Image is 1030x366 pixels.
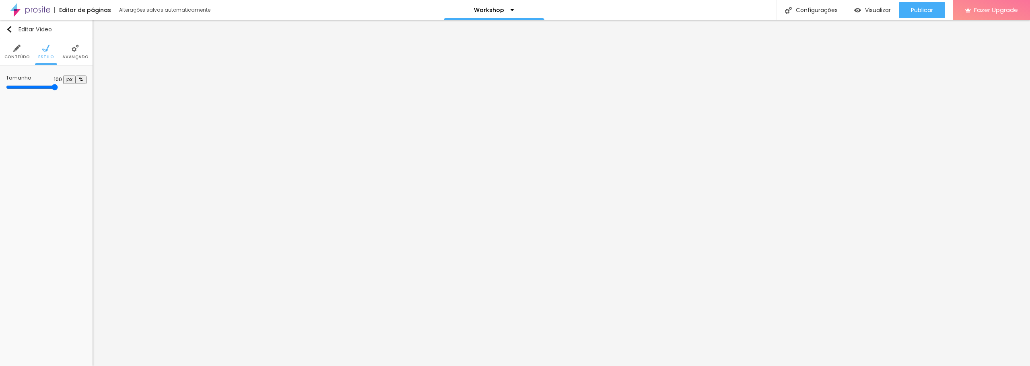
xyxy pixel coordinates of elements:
div: Editar Vídeo [6,26,52,33]
div: Alterações salvas automaticamente [119,8,212,12]
div: Tamanho [6,76,49,80]
button: Visualizar [846,2,899,18]
p: Workshop [474,7,504,13]
span: Conteúdo [4,55,30,59]
img: Icone [13,45,21,52]
span: Avançado [62,55,88,59]
div: Editor de páginas [54,7,111,13]
iframe: Editor [93,20,1030,366]
img: Icone [785,7,792,14]
img: view-1.svg [854,7,861,14]
button: Publicar [899,2,945,18]
img: Icone [6,26,12,33]
button: % [76,76,87,84]
img: Icone [72,45,79,52]
span: Visualizar [865,7,891,13]
span: Fazer Upgrade [974,6,1018,13]
button: px [63,76,76,84]
span: Publicar [911,7,933,13]
img: Icone [42,45,49,52]
span: Estilo [38,55,54,59]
